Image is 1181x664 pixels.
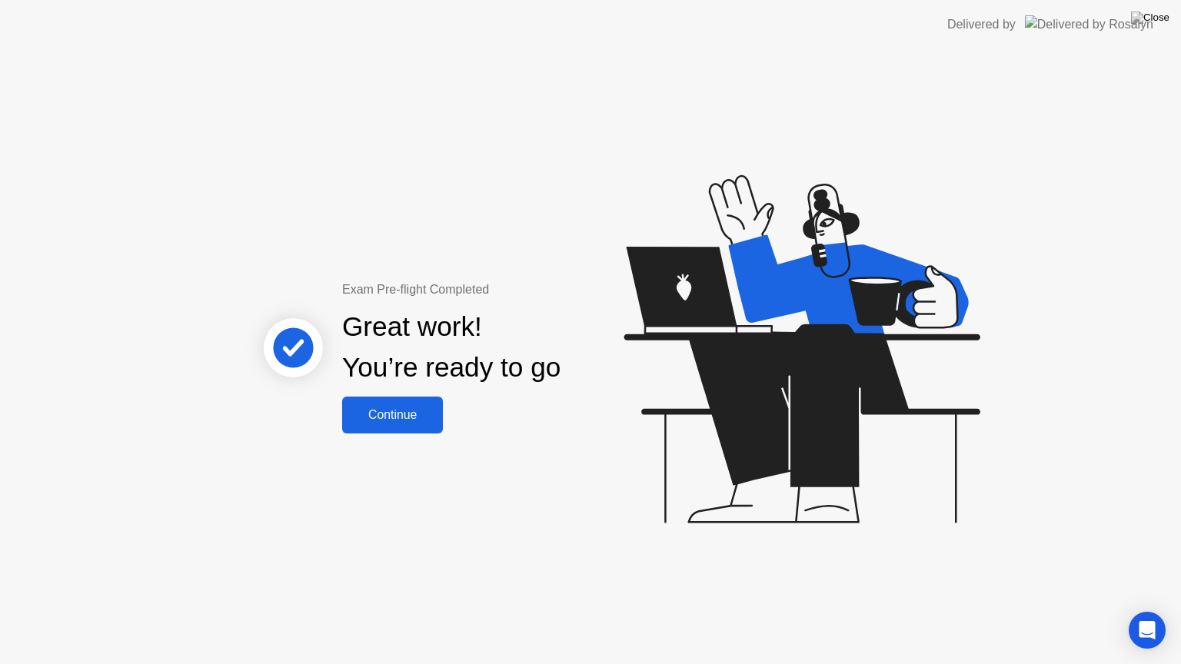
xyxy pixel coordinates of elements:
[1131,12,1169,24] img: Close
[1025,15,1153,33] img: Delivered by Rosalyn
[347,408,438,422] div: Continue
[342,397,443,433] button: Continue
[342,307,561,388] div: Great work! You’re ready to go
[342,281,660,299] div: Exam Pre-flight Completed
[947,15,1016,34] div: Delivered by
[1129,612,1166,649] div: Open Intercom Messenger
